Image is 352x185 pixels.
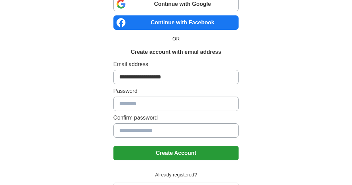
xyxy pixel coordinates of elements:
[131,48,221,57] h1: Create account with email address
[113,61,239,69] label: Email address
[168,36,184,43] span: OR
[151,172,201,179] span: Already registered?
[113,114,239,122] label: Confirm password
[113,16,239,30] a: Continue with Facebook
[113,146,239,161] button: Create Account
[113,87,239,96] label: Password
